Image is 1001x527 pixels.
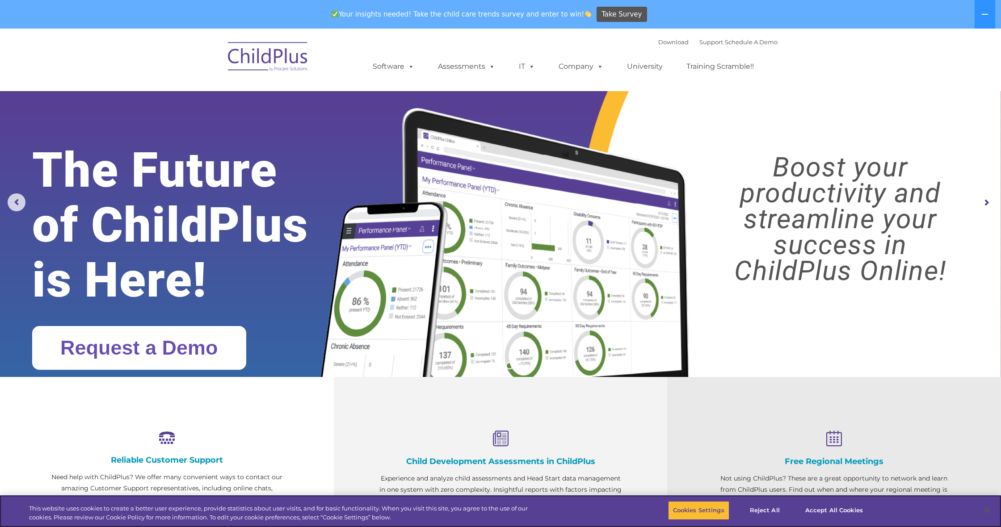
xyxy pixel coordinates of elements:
div: This website uses cookies to create a better user experience, provide statistics about user visit... [29,504,551,522]
a: Software [364,58,423,75]
h4: Free Regional Meetings [712,456,956,466]
a: Company [550,58,612,75]
h4: Child Development Assessments in ChildPlus [379,456,623,466]
a: Training Scramble!! [677,58,763,75]
h4: Reliable Customer Support [45,455,289,465]
p: Need help with ChildPlus? We offer many convenient ways to contact our amazing Customer Support r... [45,472,289,505]
rs-layer: Boost your productivity and streamline your success in ChildPlus Online! [692,154,989,284]
a: IT [510,58,544,75]
font: | [658,38,778,46]
a: Schedule A Demo [725,38,778,46]
a: Assessments [429,58,504,75]
span: Phone number [124,96,162,102]
p: Not using ChildPlus? These are a great opportunity to network and learn from ChildPlus users. Fin... [712,473,956,506]
a: Download [658,38,689,46]
button: Accept All Cookies [800,501,868,520]
span: Take Survey [601,7,642,22]
a: Request a Demo [32,326,246,370]
img: ChildPlus by Procare Solutions [223,36,313,80]
button: Reject All [737,501,793,520]
a: Support [699,38,723,46]
img: 👏 [585,11,591,17]
button: Cookies Settings [668,501,729,520]
rs-layer: The Future of ChildPlus is Here! [32,143,352,308]
button: Close [977,501,997,520]
p: Experience and analyze child assessments and Head Start data management in one system with zero c... [379,473,623,506]
span: Last name [124,59,151,66]
span: Your insights needed! Take the child care trends survey and enter to win! [328,6,595,23]
a: University [618,58,672,75]
img: ✅ [332,11,338,17]
a: Take Survey [597,7,647,22]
